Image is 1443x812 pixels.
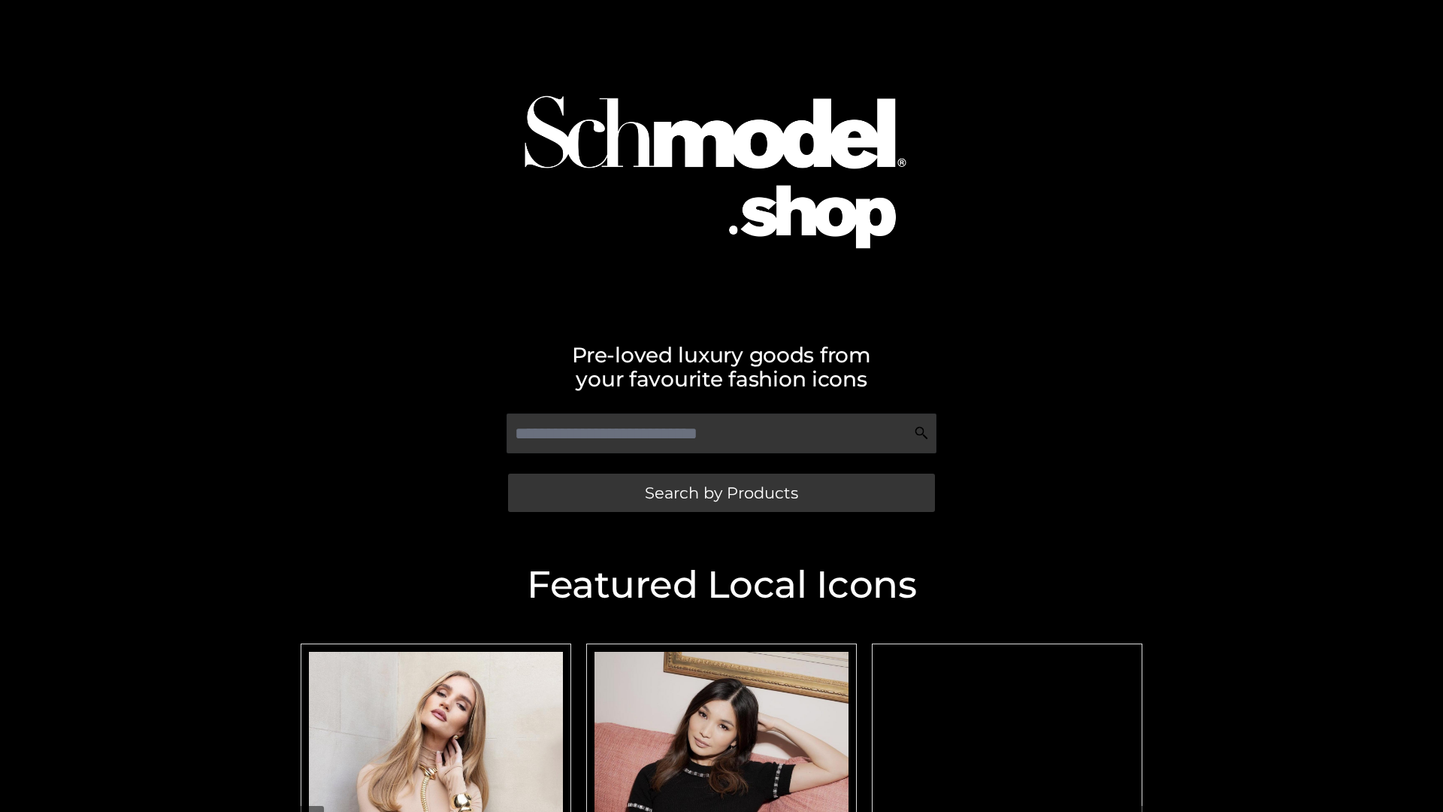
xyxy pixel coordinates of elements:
[508,474,935,512] a: Search by Products
[914,426,929,441] img: Search Icon
[293,566,1150,604] h2: Featured Local Icons​
[293,343,1150,391] h2: Pre-loved luxury goods from your favourite fashion icons
[645,485,798,501] span: Search by Products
